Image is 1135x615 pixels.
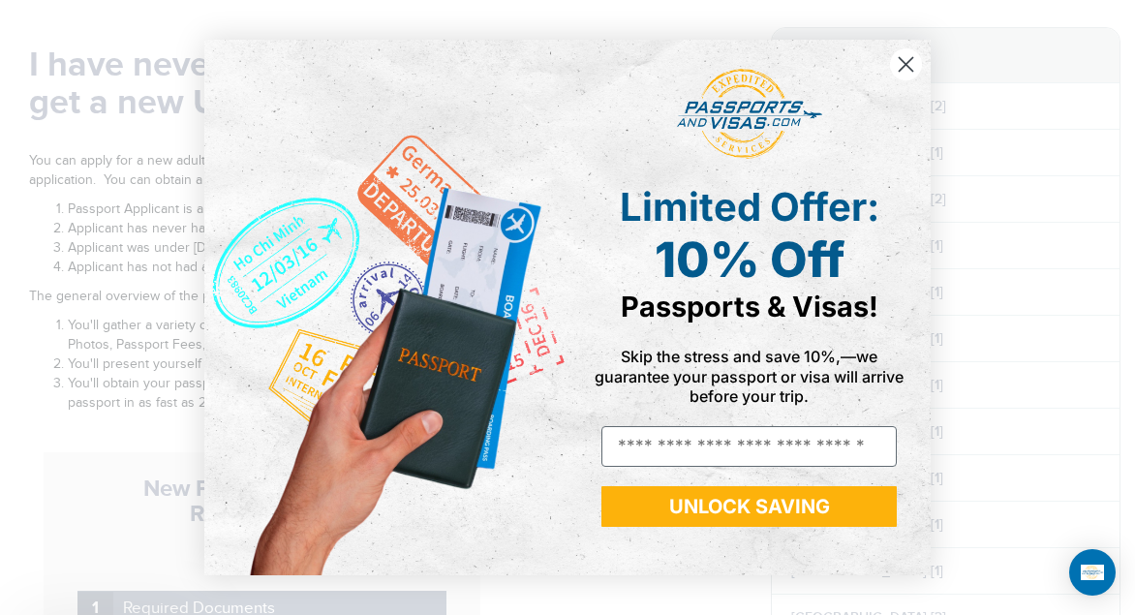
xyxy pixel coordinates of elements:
div: Open Intercom Messenger [1069,549,1116,596]
img: passports and visas [677,69,822,160]
span: Limited Offer: [620,183,879,231]
button: UNLOCK SAVING [601,486,897,527]
span: Passports & Visas! [621,290,878,323]
span: 10% Off [655,231,844,289]
span: Skip the stress and save 10%,—we guarantee your passport or visa will arrive before your trip. [595,347,904,405]
img: de9cda0d-0715-46ca-9a25-073762a91ba7.png [204,40,567,575]
button: Close dialog [889,47,923,81]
